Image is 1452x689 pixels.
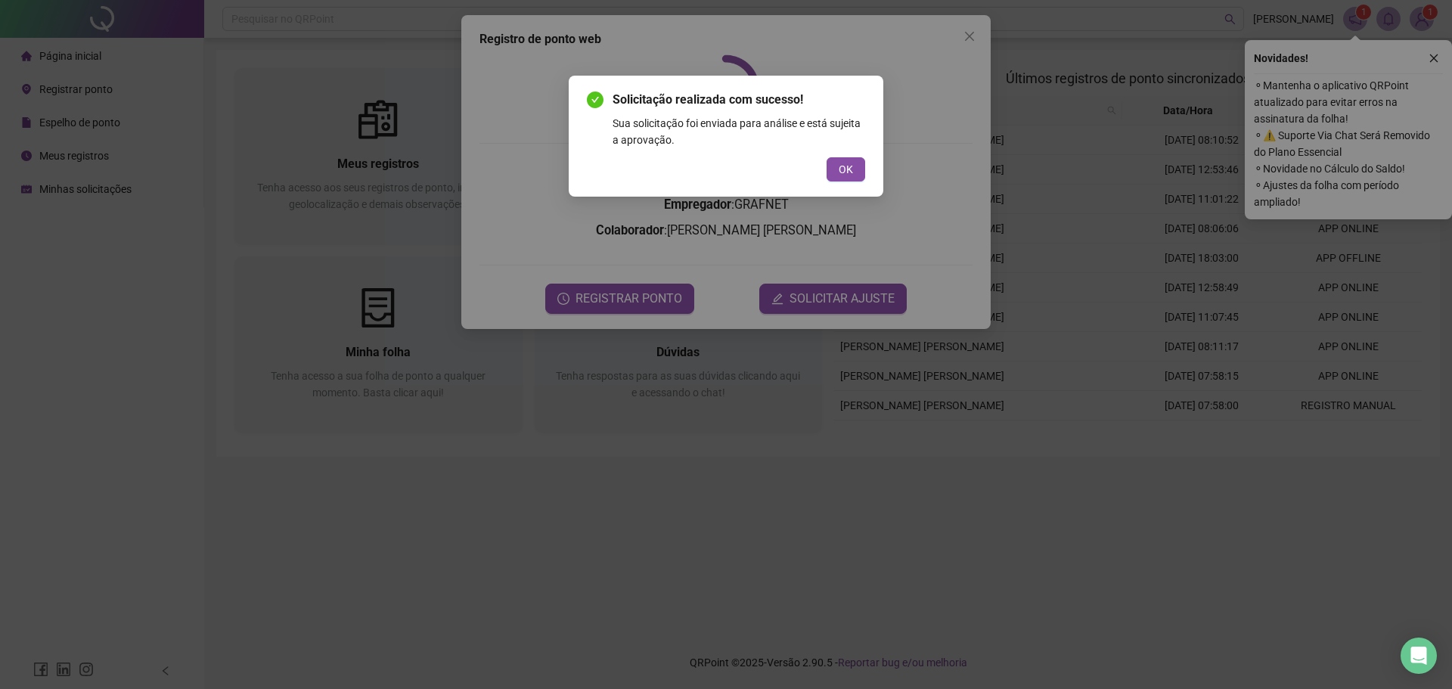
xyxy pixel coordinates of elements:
span: OK [839,161,853,178]
span: check-circle [587,92,603,108]
button: OK [827,157,865,182]
div: Sua solicitação foi enviada para análise e está sujeita a aprovação. [613,115,865,148]
div: Open Intercom Messenger [1401,638,1437,674]
span: Solicitação realizada com sucesso! [613,91,865,109]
